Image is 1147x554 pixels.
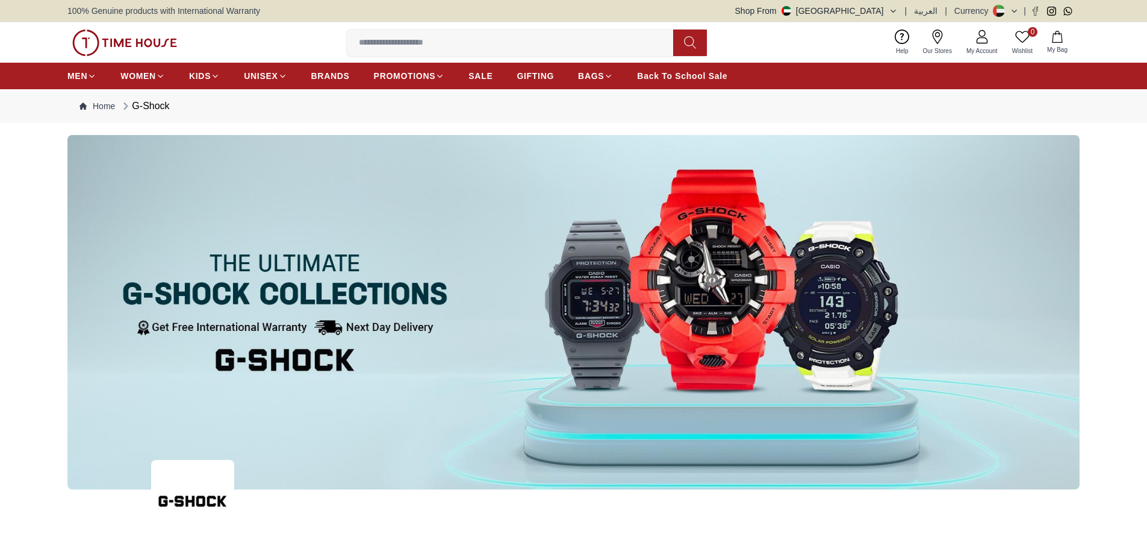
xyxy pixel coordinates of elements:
[1063,7,1072,16] a: Whatsapp
[891,46,913,55] span: Help
[67,70,87,82] span: MEN
[72,30,177,56] img: ...
[782,6,791,16] img: United Arab Emirates
[954,5,993,17] div: Currency
[311,70,350,82] span: BRANDS
[1031,7,1040,16] a: Facebook
[1042,45,1072,54] span: My Bag
[1040,28,1075,57] button: My Bag
[120,65,165,87] a: WOMEN
[67,5,260,17] span: 100% Genuine products with International Warranty
[905,5,907,17] span: |
[578,65,613,87] a: BAGS
[914,5,937,17] button: العربية
[918,46,957,55] span: Our Stores
[189,70,211,82] span: KIDS
[578,70,604,82] span: BAGS
[120,99,169,113] div: G-Shock
[244,70,278,82] span: UNISEX
[517,65,554,87] a: GIFTING
[244,65,287,87] a: UNISEX
[517,70,554,82] span: GIFTING
[945,5,947,17] span: |
[735,5,898,17] button: Shop From[GEOGRAPHIC_DATA]
[79,100,115,112] a: Home
[67,135,1080,489] img: ...
[374,70,436,82] span: PROMOTIONS
[151,460,234,543] img: ...
[189,65,220,87] a: KIDS
[1024,5,1026,17] span: |
[962,46,1002,55] span: My Account
[1007,46,1037,55] span: Wishlist
[637,70,727,82] span: Back To School Sale
[1028,27,1037,37] span: 0
[637,65,727,87] a: Back To School Sale
[468,65,493,87] a: SALE
[889,27,916,58] a: Help
[67,89,1080,123] nav: Breadcrumb
[1005,27,1040,58] a: 0Wishlist
[311,65,350,87] a: BRANDS
[1047,7,1056,16] a: Instagram
[468,70,493,82] span: SALE
[120,70,156,82] span: WOMEN
[67,65,96,87] a: MEN
[374,65,445,87] a: PROMOTIONS
[916,27,959,58] a: Our Stores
